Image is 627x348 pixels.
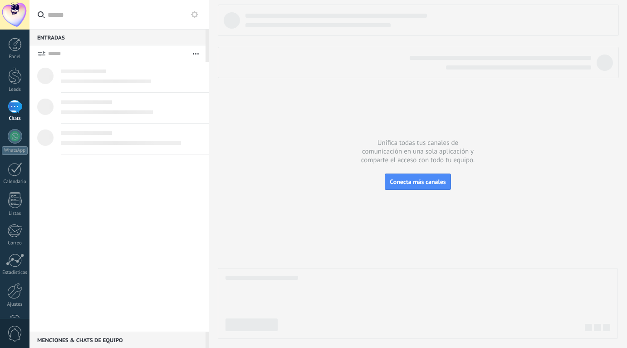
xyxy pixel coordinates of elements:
div: Correo [2,240,28,246]
button: Conecta más canales [385,174,451,190]
div: Estadísticas [2,270,28,276]
div: Chats [2,116,28,122]
div: Listas [2,211,28,217]
div: Leads [2,87,28,93]
div: Panel [2,54,28,60]
div: WhatsApp [2,146,28,155]
div: Ajustes [2,302,28,308]
div: Calendario [2,179,28,185]
div: Entradas [29,29,206,45]
div: Menciones & Chats de equipo [29,332,206,348]
span: Conecta más canales [390,178,446,186]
